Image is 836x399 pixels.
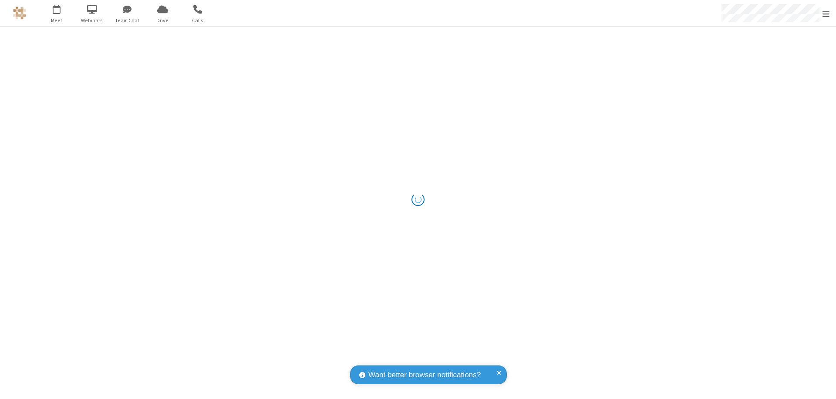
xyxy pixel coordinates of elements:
[182,17,214,24] span: Calls
[368,369,481,381] span: Want better browser notifications?
[111,17,144,24] span: Team Chat
[13,7,26,20] img: QA Selenium DO NOT DELETE OR CHANGE
[146,17,179,24] span: Drive
[76,17,108,24] span: Webinars
[40,17,73,24] span: Meet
